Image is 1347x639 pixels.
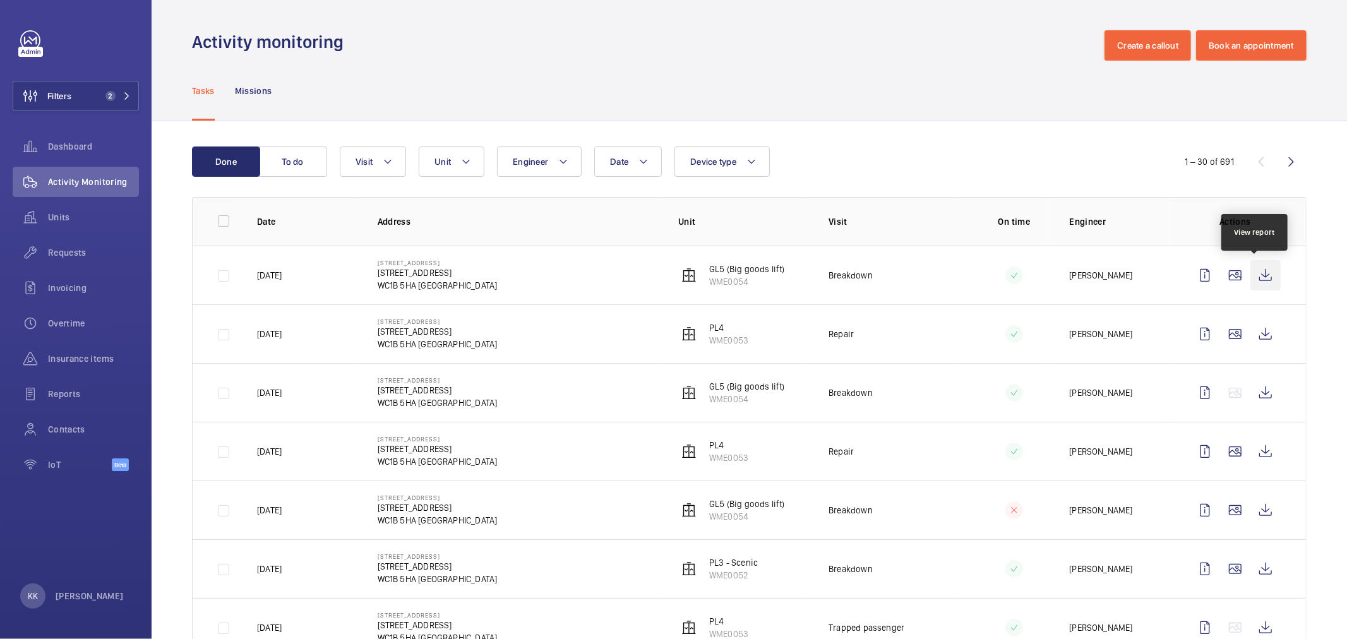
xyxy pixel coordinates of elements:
button: Engineer [497,146,582,177]
p: Unit [678,215,808,228]
button: To do [259,146,327,177]
p: PL4 [709,615,748,628]
p: Actions [1190,215,1281,228]
button: Device type [674,146,770,177]
p: GL5 (Big goods lift) [709,263,785,275]
span: Insurance items [48,352,139,365]
p: WME0054 [709,393,785,405]
span: Invoicing [48,282,139,294]
img: elevator.svg [681,385,697,400]
span: Visit [356,157,373,167]
p: [PERSON_NAME] [1069,621,1132,634]
p: [DATE] [257,386,282,399]
span: 2 [105,91,116,101]
p: Breakdown [829,386,873,399]
h1: Activity monitoring [192,30,351,54]
p: [STREET_ADDRESS] [378,259,498,266]
p: [STREET_ADDRESS] [378,443,498,455]
p: [PERSON_NAME] [1069,386,1132,399]
p: GL5 (Big goods lift) [709,380,785,393]
p: WC1B 5HA [GEOGRAPHIC_DATA] [378,573,498,585]
button: Unit [419,146,484,177]
p: [DATE] [257,563,282,575]
span: Device type [690,157,736,167]
p: [STREET_ADDRESS] [378,384,498,397]
span: Dashboard [48,140,139,153]
span: Engineer [513,157,548,167]
p: [STREET_ADDRESS] [378,619,498,631]
p: [DATE] [257,504,282,517]
span: Reports [48,388,139,400]
p: WC1B 5HA [GEOGRAPHIC_DATA] [378,514,498,527]
p: [PERSON_NAME] [1069,563,1132,575]
button: Book an appointment [1196,30,1307,61]
p: [STREET_ADDRESS] [378,552,498,560]
p: [PERSON_NAME] [1069,269,1132,282]
p: WC1B 5HA [GEOGRAPHIC_DATA] [378,455,498,468]
img: elevator.svg [681,326,697,342]
p: WC1B 5HA [GEOGRAPHIC_DATA] [378,397,498,409]
p: PL4 [709,321,748,334]
span: Unit [434,157,451,167]
p: Address [378,215,658,228]
p: Breakdown [829,269,873,282]
p: [DATE] [257,621,282,634]
p: [STREET_ADDRESS] [378,501,498,514]
p: [STREET_ADDRESS] [378,376,498,384]
p: WME0053 [709,334,748,347]
p: [PERSON_NAME] [1069,445,1132,458]
p: [PERSON_NAME] [1069,328,1132,340]
span: Beta [112,458,129,471]
div: View report [1234,227,1275,238]
p: Repair [829,328,854,340]
span: IoT [48,458,112,471]
p: [STREET_ADDRESS] [378,266,498,279]
p: WME0054 [709,275,785,288]
p: [DATE] [257,328,282,340]
div: 1 – 30 of 691 [1185,155,1234,168]
span: Contacts [48,423,139,436]
p: WME0053 [709,451,748,464]
p: Engineer [1069,215,1170,228]
p: [DATE] [257,445,282,458]
p: Tasks [192,85,215,97]
p: PL4 [709,439,748,451]
img: elevator.svg [681,620,697,635]
span: Units [48,211,139,224]
button: Done [192,146,260,177]
p: Visit [829,215,959,228]
p: Date [257,215,357,228]
p: [STREET_ADDRESS] [378,318,498,325]
p: WC1B 5HA [GEOGRAPHIC_DATA] [378,279,498,292]
img: elevator.svg [681,444,697,459]
p: Missions [235,85,272,97]
p: Repair [829,445,854,458]
p: [STREET_ADDRESS] [378,560,498,573]
p: Breakdown [829,504,873,517]
button: Filters2 [13,81,139,111]
p: KK [28,590,38,602]
img: elevator.svg [681,503,697,518]
p: [STREET_ADDRESS] [378,325,498,338]
p: WME0054 [709,510,785,523]
span: Date [610,157,628,167]
p: [STREET_ADDRESS] [378,611,498,619]
p: WME0052 [709,569,758,582]
p: On time [979,215,1049,228]
p: [STREET_ADDRESS] [378,494,498,501]
span: Requests [48,246,139,259]
p: Trapped passenger [829,621,904,634]
img: elevator.svg [681,561,697,576]
button: Date [594,146,662,177]
button: Visit [340,146,406,177]
span: Filters [47,90,71,102]
p: [PERSON_NAME] [56,590,124,602]
button: Create a callout [1105,30,1191,61]
span: Activity Monitoring [48,176,139,188]
p: [PERSON_NAME] [1069,504,1132,517]
img: elevator.svg [681,268,697,283]
p: PL3 - Scenic [709,556,758,569]
span: Overtime [48,317,139,330]
p: GL5 (Big goods lift) [709,498,785,510]
p: Breakdown [829,563,873,575]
